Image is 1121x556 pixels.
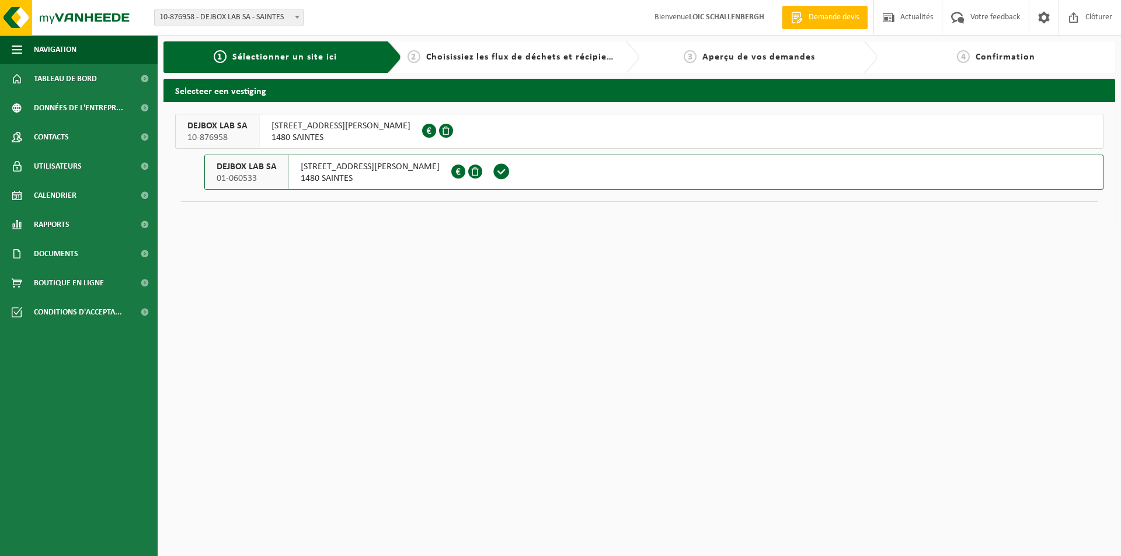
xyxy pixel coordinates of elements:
[684,50,697,63] span: 3
[976,53,1035,62] span: Confirmation
[782,6,868,29] a: Demande devis
[34,93,123,123] span: Données de l'entrepr...
[217,161,277,173] span: DEJBOX LAB SA
[175,114,1103,149] button: DEJBOX LAB SA 10-876958 [STREET_ADDRESS][PERSON_NAME]1480 SAINTES
[34,239,78,268] span: Documents
[154,9,304,26] span: 10-876958 - DEJBOX LAB SA - SAINTES
[34,181,76,210] span: Calendrier
[271,132,410,144] span: 1480 SAINTES
[301,173,440,184] span: 1480 SAINTES
[34,35,76,64] span: Navigation
[957,50,970,63] span: 4
[232,53,337,62] span: Sélectionner un site ici
[301,161,440,173] span: [STREET_ADDRESS][PERSON_NAME]
[806,12,862,23] span: Demande devis
[204,155,1103,190] button: DEJBOX LAB SA 01-060533 [STREET_ADDRESS][PERSON_NAME]1480 SAINTES
[702,53,815,62] span: Aperçu de vos demandes
[689,13,764,22] strong: LOIC SCHALLENBERGH
[214,50,227,63] span: 1
[155,9,303,26] span: 10-876958 - DEJBOX LAB SA - SAINTES
[217,173,277,184] span: 01-060533
[163,79,1115,102] h2: Selecteer een vestiging
[34,123,69,152] span: Contacts
[34,152,82,181] span: Utilisateurs
[34,210,69,239] span: Rapports
[426,53,621,62] span: Choisissiez les flux de déchets et récipients
[271,120,410,132] span: [STREET_ADDRESS][PERSON_NAME]
[34,268,104,298] span: Boutique en ligne
[187,132,248,144] span: 10-876958
[408,50,420,63] span: 2
[34,298,122,327] span: Conditions d'accepta...
[187,120,248,132] span: DEJBOX LAB SA
[34,64,97,93] span: Tableau de bord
